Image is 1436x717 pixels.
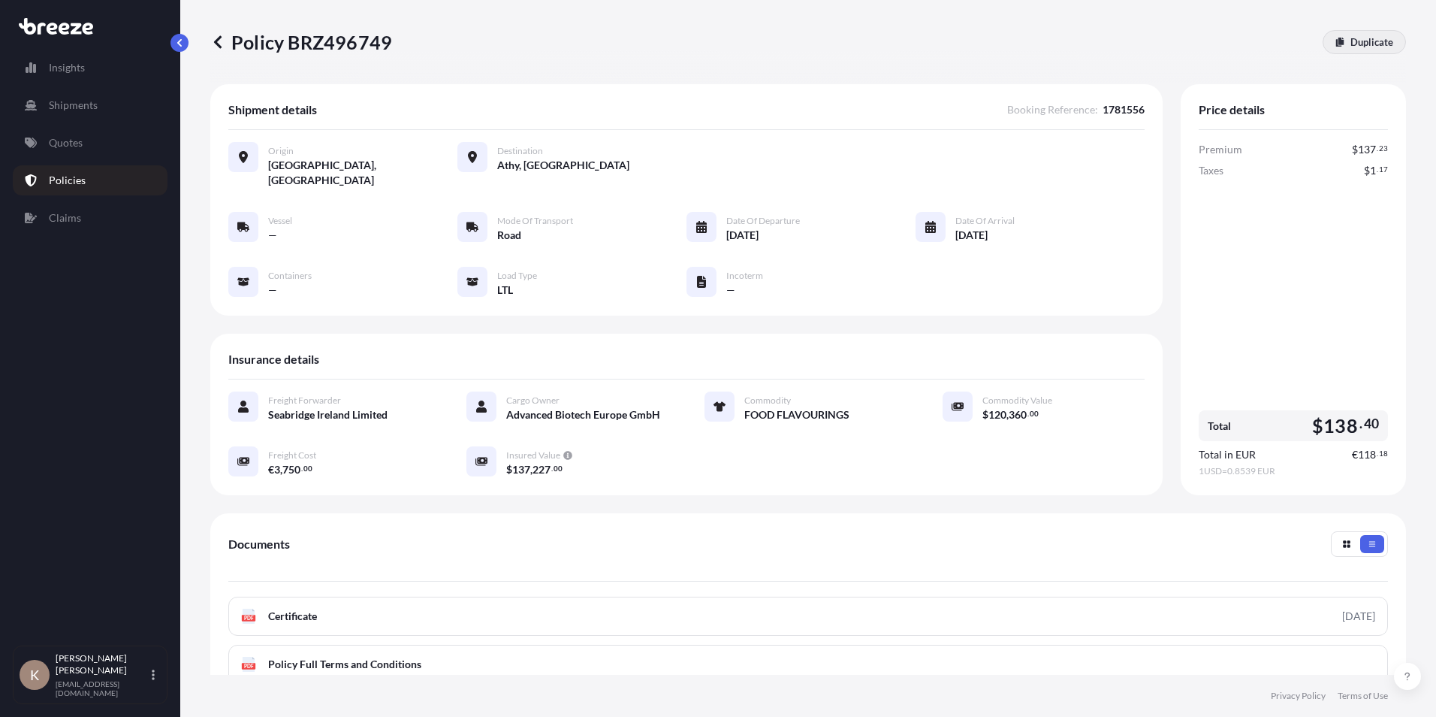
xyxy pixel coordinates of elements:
[13,203,167,233] a: Claims
[1103,102,1145,117] span: 1781556
[13,90,167,120] a: Shipments
[1199,142,1242,157] span: Premium
[268,145,294,157] span: Origin
[506,407,660,422] span: Advanced Biotech Europe GmbH
[228,645,1388,684] a: PDFPolicy Full Terms and Conditions
[1379,146,1388,151] span: 23
[955,215,1015,227] span: Date of Arrival
[982,395,1052,407] span: Commodity Value
[268,609,317,624] span: Certificate
[1199,465,1388,477] span: 1 USD = 0.8539 EUR
[982,410,988,420] span: $
[551,466,553,471] span: .
[268,283,277,298] span: —
[1199,447,1256,462] span: Total in EUR
[497,145,543,157] span: Destination
[1358,449,1376,460] span: 118
[1007,102,1098,117] span: Booking Reference :
[1199,102,1265,117] span: Price details
[1379,451,1388,456] span: 18
[726,283,735,298] span: —
[1377,451,1378,456] span: .
[210,30,392,54] p: Policy BRZ496749
[554,466,563,471] span: 00
[497,283,513,298] span: LTL
[268,407,388,422] span: Seabridge Ireland Limited
[497,228,521,243] span: Road
[228,597,1388,636] a: PDFCertificate[DATE]
[506,449,560,461] span: Insured Value
[1359,419,1362,428] span: .
[268,215,292,227] span: Vessel
[988,410,1006,420] span: 120
[497,158,629,173] span: Athy, [GEOGRAPHIC_DATA]
[228,537,290,552] span: Documents
[497,270,537,282] span: Load Type
[1208,419,1231,434] span: Total
[228,352,319,367] span: Insurance details
[1370,165,1376,176] span: 1
[268,464,274,475] span: €
[301,466,303,471] span: .
[530,464,532,475] span: ,
[1350,35,1393,50] p: Duplicate
[1006,410,1009,420] span: ,
[244,616,254,621] text: PDF
[49,60,85,75] p: Insights
[49,173,86,188] p: Policies
[1364,165,1370,176] span: $
[303,466,312,471] span: 00
[1364,419,1379,428] span: 40
[280,464,282,475] span: ,
[1342,609,1375,624] div: [DATE]
[56,679,149,697] p: [EMAIL_ADDRESS][DOMAIN_NAME]
[1009,410,1027,420] span: 360
[13,53,167,83] a: Insights
[506,395,560,407] span: Cargo Owner
[1352,449,1358,460] span: €
[1323,416,1358,435] span: 138
[1312,416,1323,435] span: $
[228,102,317,117] span: Shipment details
[726,215,800,227] span: Date of Departure
[1377,146,1378,151] span: .
[282,464,300,475] span: 750
[744,407,849,422] span: FOOD FLAVOURINGS
[274,464,280,475] span: 3
[49,135,83,150] p: Quotes
[744,395,791,407] span: Commodity
[268,395,341,407] span: Freight Forwarder
[1352,144,1358,155] span: $
[1271,690,1326,702] a: Privacy Policy
[955,228,988,243] span: [DATE]
[49,98,98,113] p: Shipments
[268,228,277,243] span: —
[1338,690,1388,702] a: Terms of Use
[49,210,81,225] p: Claims
[1323,30,1406,54] a: Duplicate
[497,215,573,227] span: Mode of Transport
[1199,163,1223,178] span: Taxes
[726,228,759,243] span: [DATE]
[268,449,316,461] span: Freight Cost
[1358,144,1376,155] span: 137
[244,664,254,669] text: PDF
[268,270,312,282] span: Containers
[1027,411,1029,416] span: .
[13,128,167,158] a: Quotes
[726,270,763,282] span: Incoterm
[506,464,512,475] span: $
[268,657,421,672] span: Policy Full Terms and Conditions
[268,158,457,188] span: [GEOGRAPHIC_DATA], [GEOGRAPHIC_DATA]
[1379,167,1388,172] span: 17
[1030,411,1039,416] span: 00
[512,464,530,475] span: 137
[30,667,39,682] span: K
[56,652,149,676] p: [PERSON_NAME] [PERSON_NAME]
[1377,167,1378,172] span: .
[532,464,551,475] span: 227
[13,165,167,195] a: Policies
